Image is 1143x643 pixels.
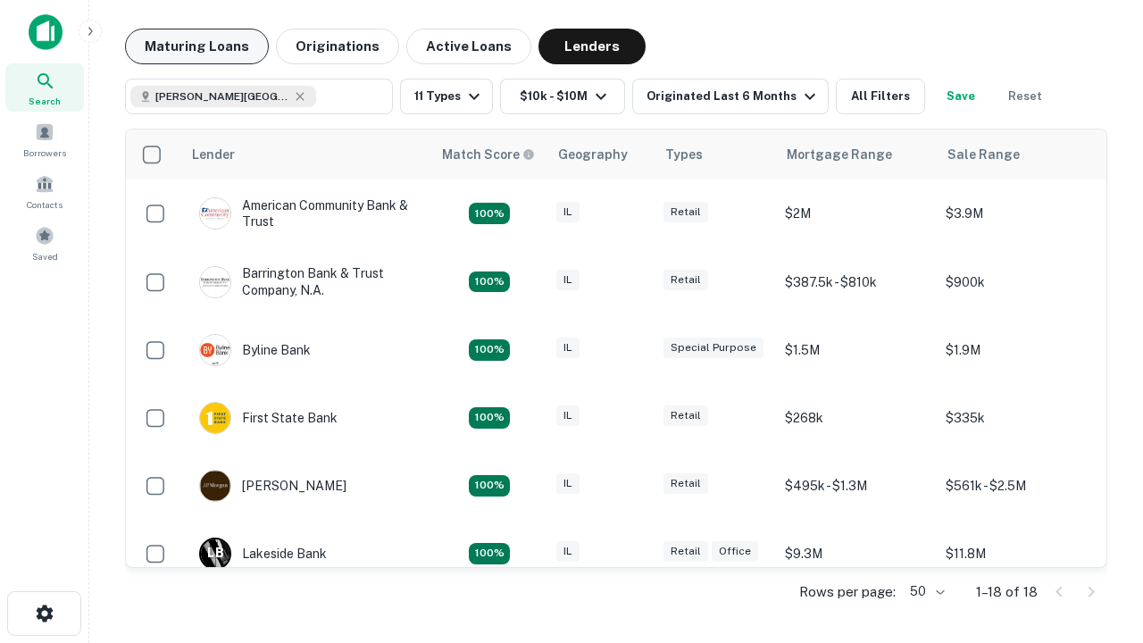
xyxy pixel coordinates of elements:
[776,129,937,180] th: Mortgage Range
[199,538,327,570] div: Lakeside Bank
[199,402,338,434] div: First State Bank
[947,144,1020,165] div: Sale Range
[5,115,84,163] a: Borrowers
[500,79,625,114] button: $10k - $10M
[663,405,708,426] div: Retail
[632,79,829,114] button: Originated Last 6 Months
[836,79,925,114] button: All Filters
[937,247,1097,315] td: $900k
[997,79,1054,114] button: Reset
[976,581,1038,603] p: 1–18 of 18
[776,247,937,315] td: $387.5k - $810k
[23,146,66,160] span: Borrowers
[776,452,937,520] td: $495k - $1.3M
[937,129,1097,180] th: Sale Range
[200,471,230,501] img: picture
[276,29,399,64] button: Originations
[431,129,547,180] th: Capitalize uses an advanced AI algorithm to match your search with the best lender. The match sco...
[199,197,413,230] div: American Community Bank & Trust
[406,29,531,64] button: Active Loans
[29,14,63,50] img: capitalize-icon.png
[207,544,223,563] p: L B
[556,202,580,222] div: IL
[937,384,1097,452] td: $335k
[665,144,703,165] div: Types
[442,145,535,164] div: Capitalize uses an advanced AI algorithm to match your search with the best lender. The match sco...
[181,129,431,180] th: Lender
[556,338,580,358] div: IL
[469,543,510,564] div: Matching Properties: 3, hasApolloMatch: undefined
[547,129,655,180] th: Geography
[937,316,1097,384] td: $1.9M
[556,473,580,494] div: IL
[200,403,230,433] img: picture
[200,335,230,365] img: picture
[199,470,346,502] div: [PERSON_NAME]
[932,79,989,114] button: Save your search to get updates of matches that match your search criteria.
[469,407,510,429] div: Matching Properties: 2, hasApolloMatch: undefined
[776,384,937,452] td: $268k
[712,541,758,562] div: Office
[776,316,937,384] td: $1.5M
[903,579,947,605] div: 50
[155,88,289,104] span: [PERSON_NAME][GEOGRAPHIC_DATA], [GEOGRAPHIC_DATA]
[1054,443,1143,529] iframe: Chat Widget
[199,334,311,366] div: Byline Bank
[200,198,230,229] img: picture
[469,203,510,224] div: Matching Properties: 2, hasApolloMatch: undefined
[29,94,61,108] span: Search
[556,270,580,290] div: IL
[663,270,708,290] div: Retail
[663,473,708,494] div: Retail
[469,475,510,497] div: Matching Properties: 3, hasApolloMatch: undefined
[27,197,63,212] span: Contacts
[538,29,646,64] button: Lenders
[469,271,510,293] div: Matching Properties: 3, hasApolloMatch: undefined
[937,520,1097,588] td: $11.8M
[199,265,413,297] div: Barrington Bank & Trust Company, N.a.
[192,144,235,165] div: Lender
[937,452,1097,520] td: $561k - $2.5M
[647,86,821,107] div: Originated Last 6 Months
[663,541,708,562] div: Retail
[556,405,580,426] div: IL
[776,180,937,247] td: $2M
[556,541,580,562] div: IL
[787,144,892,165] div: Mortgage Range
[5,63,84,112] a: Search
[558,144,628,165] div: Geography
[663,202,708,222] div: Retail
[655,129,776,180] th: Types
[400,79,493,114] button: 11 Types
[200,267,230,297] img: picture
[799,581,896,603] p: Rows per page:
[776,520,937,588] td: $9.3M
[5,219,84,267] a: Saved
[5,167,84,215] a: Contacts
[442,145,531,164] h6: Match Score
[469,339,510,361] div: Matching Properties: 2, hasApolloMatch: undefined
[32,249,58,263] span: Saved
[663,338,763,358] div: Special Purpose
[937,180,1097,247] td: $3.9M
[125,29,269,64] button: Maturing Loans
